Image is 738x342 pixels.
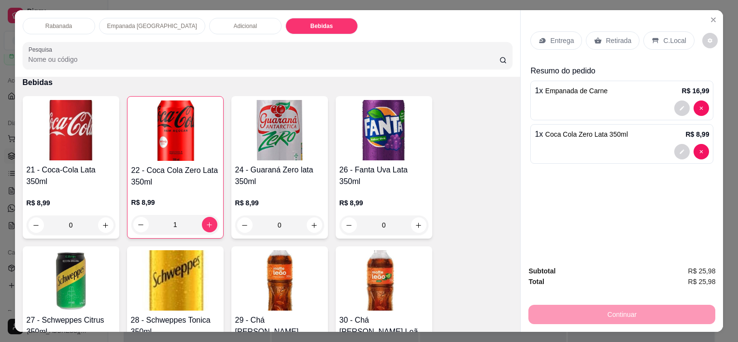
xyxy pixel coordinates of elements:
p: R$ 8,99 [131,198,219,207]
p: R$ 8,99 [235,198,324,208]
p: Bebidas [311,22,333,30]
button: decrease-product-quantity [702,33,718,48]
h4: 24 - Guaraná Zero lata 350ml [235,164,324,187]
img: product-image [340,100,428,160]
p: Retirada [606,36,631,45]
h4: 29 - Chá [PERSON_NAME] Original 300ml [235,314,324,338]
strong: Total [528,278,544,285]
button: decrease-product-quantity [694,100,709,116]
input: Pesquisa [28,55,499,64]
h4: 26 - Fanta Uva Lata 350ml [340,164,428,187]
button: decrease-product-quantity [133,217,149,232]
img: product-image [27,250,115,311]
img: product-image [235,250,324,311]
img: product-image [131,100,219,161]
button: Close [706,12,721,28]
button: decrease-product-quantity [674,144,690,159]
strong: Subtotal [528,267,555,275]
p: Empanada [GEOGRAPHIC_DATA] [107,22,197,30]
p: C.Local [663,36,686,45]
p: Adicional [234,22,257,30]
button: decrease-product-quantity [694,144,709,159]
p: 1 x [535,128,628,140]
h4: 28 - Schweppes Tonica 350ml [131,314,220,338]
p: R$ 8,99 [340,198,428,208]
p: Bebidas [23,77,513,88]
h4: 22 - Coca Cola Zero Lata 350ml [131,165,219,188]
button: decrease-product-quantity [237,217,253,233]
p: Rabanada [45,22,72,30]
span: R$ 25,98 [688,276,716,287]
button: increase-product-quantity [307,217,322,233]
button: increase-product-quantity [98,217,114,233]
img: product-image [340,250,428,311]
button: increase-product-quantity [411,217,426,233]
p: Entrega [550,36,574,45]
h4: 27 - Schweppes Citrus 350ml [27,314,115,338]
button: decrease-product-quantity [28,217,44,233]
button: increase-product-quantity [202,217,217,232]
img: product-image [27,100,115,160]
h4: 21 - Coca-Cola Lata 350ml [27,164,115,187]
button: decrease-product-quantity [341,217,357,233]
span: R$ 25,98 [688,266,716,276]
button: decrease-product-quantity [674,100,690,116]
label: Pesquisa [28,45,56,54]
img: product-image [131,250,220,311]
p: R$ 16,99 [682,86,710,96]
span: Empanada de Carne [545,87,608,95]
h4: 30 - Chá [PERSON_NAME] Leão 300ml [340,314,428,338]
p: Resumo do pedido [530,65,713,77]
p: R$ 8,99 [27,198,115,208]
p: 1 x [535,85,608,97]
img: product-image [235,100,324,160]
span: Coca Cola Zero Lata 350ml [545,130,628,138]
p: R$ 8,99 [685,129,709,139]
